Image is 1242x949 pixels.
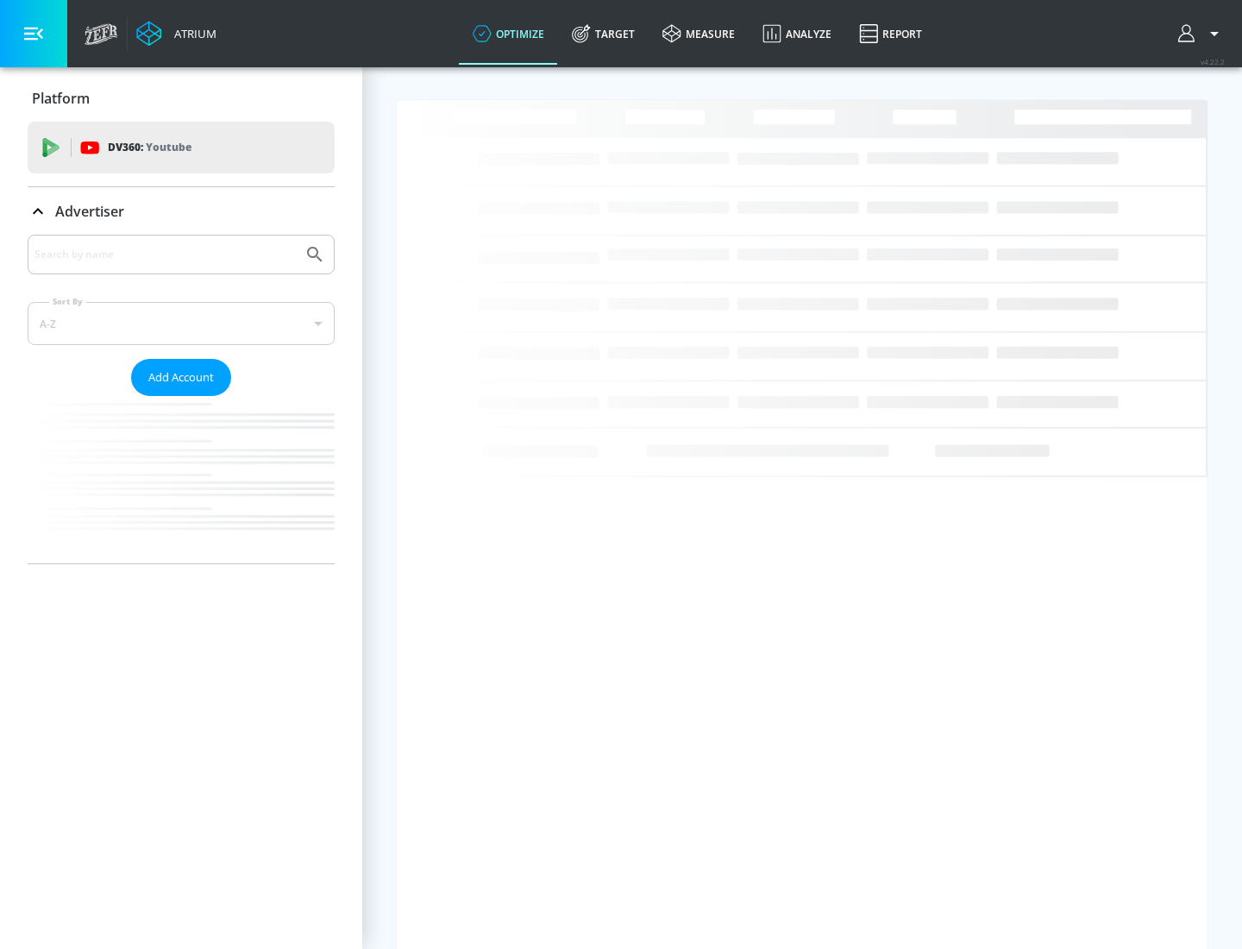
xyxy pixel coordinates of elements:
div: DV360: Youtube [28,122,335,173]
a: measure [649,3,749,65]
a: Atrium [136,21,216,47]
p: DV360: [108,138,191,157]
div: Platform [28,74,335,123]
p: Youtube [146,138,191,156]
div: Atrium [167,26,216,41]
a: Report [845,3,936,65]
span: Add Account [148,368,214,387]
div: Advertiser [28,187,335,236]
span: v 4.22.2 [1201,57,1225,66]
p: Platform [32,89,90,108]
input: Search by name [34,243,296,266]
p: Advertiser [55,202,124,221]
nav: list of Advertiser [28,396,335,563]
div: Advertiser [28,235,335,563]
a: Analyze [749,3,845,65]
div: A-Z [28,302,335,345]
a: Target [558,3,649,65]
label: Sort By [49,296,86,307]
a: optimize [459,3,558,65]
button: Add Account [131,359,231,396]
